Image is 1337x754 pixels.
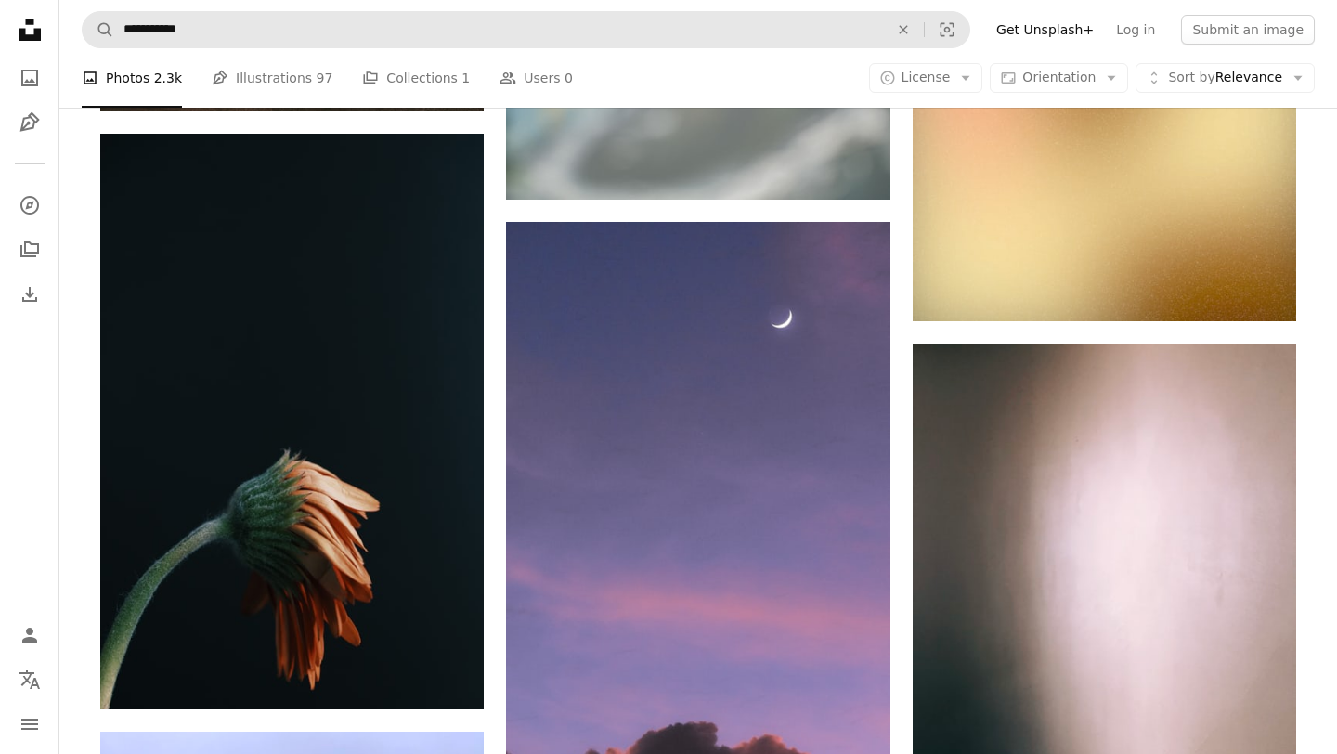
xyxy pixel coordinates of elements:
a: Photos [11,59,48,97]
a: Download History [11,276,48,313]
button: License [869,63,983,93]
a: a black chair sitting in a corner of a room [913,591,1296,607]
a: Log in [1105,15,1166,45]
span: Sort by [1168,70,1214,84]
a: Explore [11,187,48,224]
a: Collections [11,231,48,268]
button: Submit an image [1181,15,1315,45]
button: Clear [883,12,924,47]
button: Language [11,661,48,698]
a: Illustrations 97 [212,48,332,108]
a: Collections 1 [362,48,470,108]
a: pink and green flower in close up photography [100,413,484,430]
button: Orientation [990,63,1128,93]
span: 1 [461,68,470,88]
a: Illustrations [11,104,48,141]
a: Log in / Sign up [11,617,48,654]
span: 97 [317,68,333,88]
a: Users 0 [500,48,573,108]
button: Menu [11,706,48,743]
button: Sort byRelevance [1136,63,1315,93]
form: Find visuals sitewide [82,11,970,48]
span: Orientation [1022,70,1096,84]
span: License [902,70,951,84]
a: Home — Unsplash [11,11,48,52]
a: Get Unsplash+ [985,15,1105,45]
span: 0 [565,68,573,88]
img: pink and green flower in close up photography [100,134,484,709]
button: Visual search [925,12,969,47]
a: silhouette of trees under cloudy sky during daytime [506,564,889,580]
button: Search Unsplash [83,12,114,47]
span: Relevance [1168,69,1282,87]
